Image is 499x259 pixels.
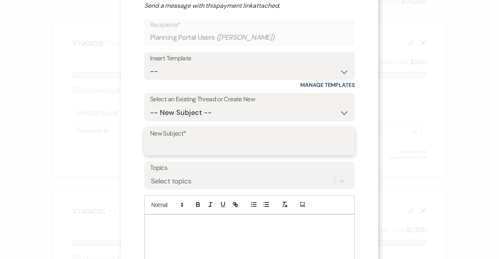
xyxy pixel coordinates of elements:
[150,53,349,64] div: Insert Template
[150,20,349,30] p: Recipients*
[144,1,355,11] h2: Send a message with this payment link attached.
[150,128,349,139] label: New Subject*
[300,81,355,88] a: Manage Templates
[150,94,349,105] label: Select an Existing Thread or Create New
[151,176,191,186] div: Select topics
[150,30,349,45] div: Planning Portal Users
[216,32,275,43] span: ( [PERSON_NAME] )
[150,162,349,174] label: Topics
